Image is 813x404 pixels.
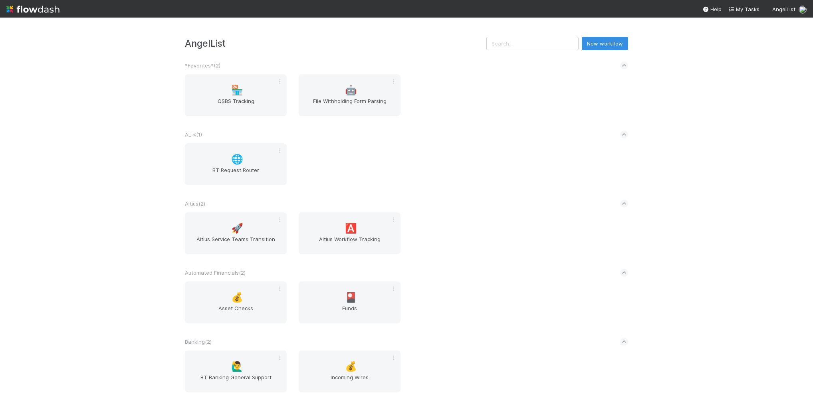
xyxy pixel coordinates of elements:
a: My Tasks [728,5,759,13]
a: 🚀Altius Service Teams Transition [185,212,287,254]
a: 🤖File Withholding Form Parsing [299,74,401,116]
span: *Favorites* ( 2 ) [185,62,220,69]
a: 🏪QSBS Tracking [185,74,287,116]
a: 🌐BT Request Router [185,143,287,185]
img: avatar_45ea4894-10ca-450f-982d-dabe3bd75b0b.png [799,6,807,14]
h3: AngelList [185,38,486,49]
span: 🚀 [231,223,243,234]
div: Help [702,5,722,13]
span: Automated Financials ( 2 ) [185,269,246,276]
span: Asset Checks [188,304,284,320]
a: 🙋‍♂️BT Banking General Support [185,351,287,392]
span: Incoming Wires [302,373,397,389]
span: My Tasks [728,6,759,12]
span: 🤖 [345,85,357,95]
a: 🅰️Altius Workflow Tracking [299,212,401,254]
span: Altius ( 2 ) [185,200,205,207]
span: Banking ( 2 ) [185,339,212,345]
span: 🎴 [345,292,357,303]
a: 🎴Funds [299,281,401,323]
span: AngelList [772,6,795,12]
a: 💰Asset Checks [185,281,287,323]
input: Search... [486,37,579,50]
span: 🌐 [231,154,243,164]
span: AL < ( 1 ) [185,131,202,138]
span: 💰 [231,292,243,303]
span: QSBS Tracking [188,97,284,113]
img: logo-inverted-e16ddd16eac7371096b0.svg [6,2,59,16]
span: 🅰️ [345,223,357,234]
span: 🙋‍♂️ [231,361,243,372]
span: File Withholding Form Parsing [302,97,397,113]
span: Funds [302,304,397,320]
span: Altius Workflow Tracking [302,235,397,251]
span: BT Request Router [188,166,284,182]
span: BT Banking General Support [188,373,284,389]
span: Altius Service Teams Transition [188,235,284,251]
a: 💰Incoming Wires [299,351,401,392]
span: 💰 [345,361,357,372]
button: New workflow [582,37,628,50]
span: 🏪 [231,85,243,95]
